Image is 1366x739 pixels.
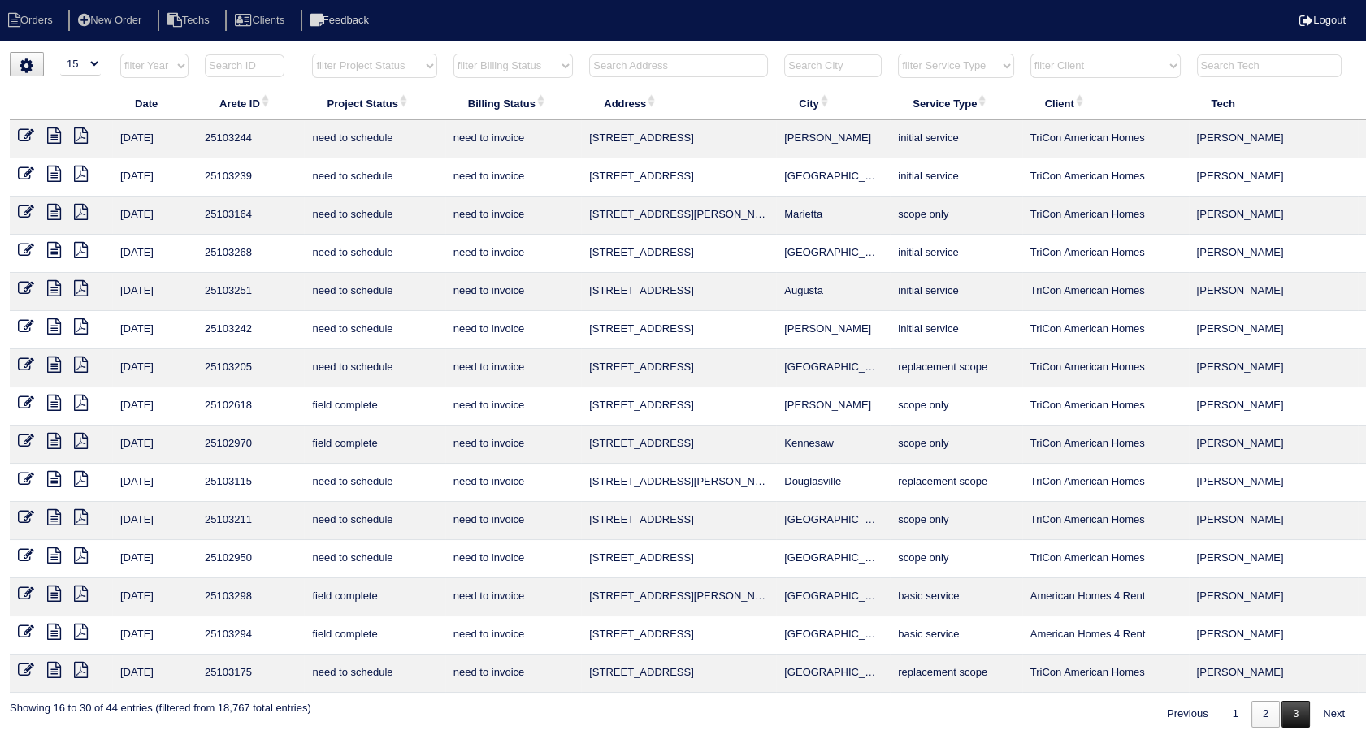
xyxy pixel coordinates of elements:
td: TriCon American Homes [1022,426,1189,464]
th: Billing Status: activate to sort column ascending [445,86,581,120]
td: [PERSON_NAME] [1189,426,1359,464]
td: [PERSON_NAME] [776,387,890,426]
li: Techs [158,10,223,32]
td: 25103251 [197,273,304,311]
th: Project Status: activate to sort column ascending [304,86,444,120]
td: need to invoice [445,349,581,387]
td: need to invoice [445,540,581,578]
td: [PERSON_NAME] [1189,120,1359,158]
td: need to schedule [304,502,444,540]
td: American Homes 4 Rent [1022,616,1189,655]
td: need to invoice [445,158,581,197]
td: need to schedule [304,158,444,197]
td: initial service [890,120,1021,158]
a: Logout [1299,14,1346,26]
td: replacement scope [890,655,1021,693]
td: Marietta [776,197,890,235]
div: Showing 16 to 30 of 44 entries (filtered from 18,767 total entries) [10,693,311,715]
td: initial service [890,158,1021,197]
td: field complete [304,426,444,464]
td: [GEOGRAPHIC_DATA] [776,655,890,693]
th: Tech [1189,86,1359,120]
td: [DATE] [112,502,197,540]
td: [PERSON_NAME] [1189,464,1359,502]
td: [STREET_ADDRESS] [581,387,776,426]
td: need to invoice [445,235,581,273]
td: [STREET_ADDRESS] [581,616,776,655]
td: [GEOGRAPHIC_DATA] [776,502,890,540]
td: 25103175 [197,655,304,693]
td: [DATE] [112,616,197,655]
td: TriCon American Homes [1022,311,1189,349]
td: need to schedule [304,349,444,387]
td: scope only [890,387,1021,426]
td: 25103115 [197,464,304,502]
td: need to invoice [445,120,581,158]
td: need to invoice [445,311,581,349]
td: TriCon American Homes [1022,502,1189,540]
td: [PERSON_NAME] [1189,349,1359,387]
td: [DATE] [112,311,197,349]
td: [PERSON_NAME] [1189,311,1359,349]
td: TriCon American Homes [1022,464,1189,502]
td: [DATE] [112,158,197,197]
td: 25103239 [197,158,304,197]
a: Next [1312,701,1356,728]
td: need to schedule [304,540,444,578]
th: Arete ID: activate to sort column ascending [197,86,304,120]
td: replacement scope [890,464,1021,502]
td: scope only [890,502,1021,540]
a: 3 [1281,701,1310,728]
td: TriCon American Homes [1022,540,1189,578]
td: [STREET_ADDRESS] [581,273,776,311]
td: [STREET_ADDRESS] [581,349,776,387]
td: need to invoice [445,616,581,655]
li: Feedback [301,10,382,32]
td: 25103244 [197,120,304,158]
td: need to invoice [445,273,581,311]
td: [DATE] [112,578,197,616]
td: [STREET_ADDRESS] [581,158,776,197]
td: need to schedule [304,235,444,273]
td: Douglasville [776,464,890,502]
td: need to invoice [445,578,581,616]
td: 25102950 [197,540,304,578]
td: replacement scope [890,349,1021,387]
td: scope only [890,540,1021,578]
td: 25102970 [197,426,304,464]
td: [GEOGRAPHIC_DATA] [776,578,890,616]
th: Address: activate to sort column ascending [581,86,776,120]
td: [STREET_ADDRESS][PERSON_NAME] [581,578,776,616]
td: basic service [890,578,1021,616]
a: Techs [158,14,223,26]
td: [GEOGRAPHIC_DATA] [776,540,890,578]
td: TriCon American Homes [1022,235,1189,273]
td: [PERSON_NAME] [1189,235,1359,273]
td: field complete [304,578,444,616]
td: American Homes 4 Rent [1022,578,1189,616]
a: 2 [1251,701,1280,728]
td: 25103211 [197,502,304,540]
a: Previous [1156,701,1220,728]
td: scope only [890,426,1021,464]
td: Augusta [776,273,890,311]
th: Date [112,86,197,120]
td: [DATE] [112,464,197,502]
th: City: activate to sort column ascending [776,86,890,120]
td: need to schedule [304,273,444,311]
td: [GEOGRAPHIC_DATA] [776,158,890,197]
td: [PERSON_NAME] [1189,540,1359,578]
td: initial service [890,235,1021,273]
td: [STREET_ADDRESS] [581,540,776,578]
td: [STREET_ADDRESS][PERSON_NAME] [581,464,776,502]
td: [STREET_ADDRESS] [581,655,776,693]
td: [PERSON_NAME] [1189,387,1359,426]
td: TriCon American Homes [1022,273,1189,311]
td: TriCon American Homes [1022,655,1189,693]
td: 25102618 [197,387,304,426]
td: [GEOGRAPHIC_DATA] [776,235,890,273]
td: 25103268 [197,235,304,273]
td: need to schedule [304,311,444,349]
td: [PERSON_NAME] [1189,273,1359,311]
td: [DATE] [112,273,197,311]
